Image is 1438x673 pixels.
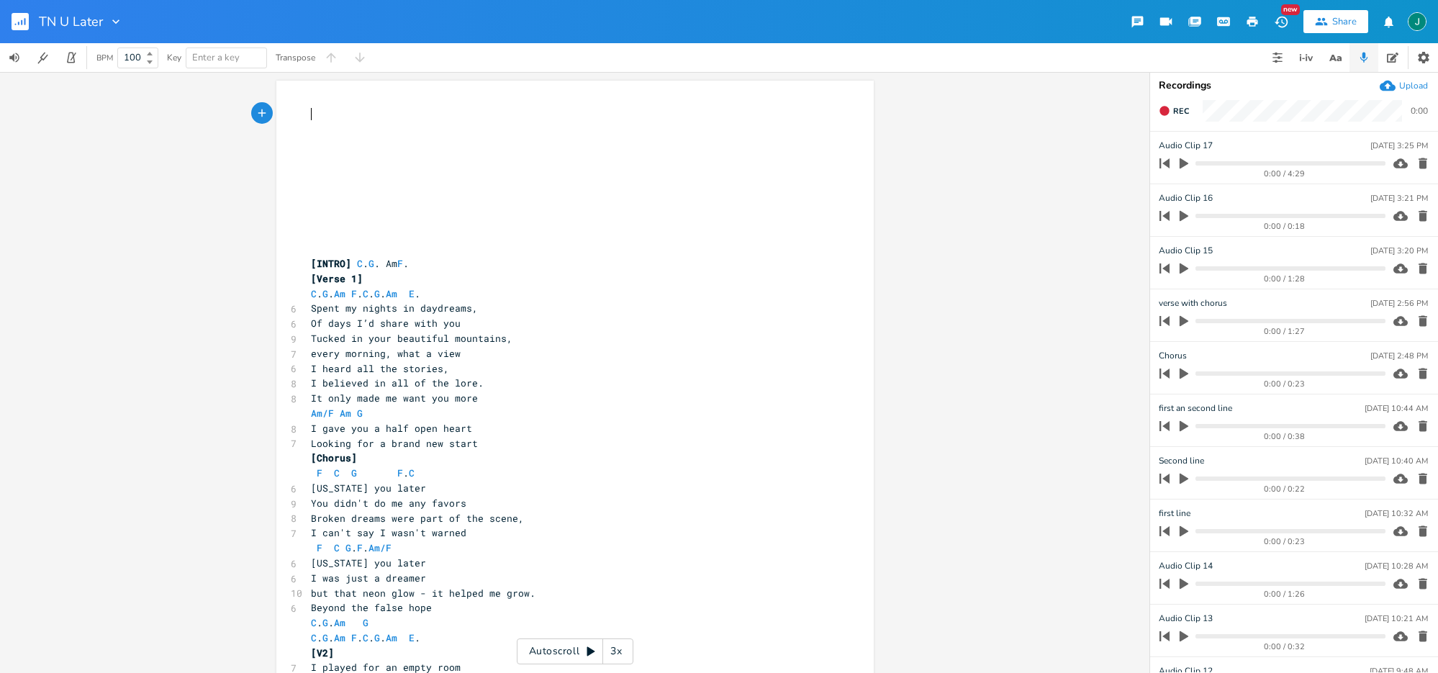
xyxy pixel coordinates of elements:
span: F [317,466,322,479]
span: Am/F [368,541,392,554]
span: Am [334,616,345,629]
div: [DATE] 3:21 PM [1370,194,1428,202]
span: TN U Later [39,15,103,28]
div: 0:00 / 0:22 [1184,485,1385,493]
span: F [357,541,363,554]
span: G [357,407,363,420]
span: [US_STATE] you later [311,482,426,494]
div: Upload [1399,80,1428,91]
span: . . Am . [311,257,409,270]
span: Enter a key [192,51,240,64]
span: Looking for a brand new start [311,437,478,450]
div: 0:00 / 4:29 [1184,170,1385,178]
span: . . [311,616,368,629]
span: C [363,287,368,300]
div: Autoscroll [517,638,633,664]
span: [Chorus] [311,451,357,464]
span: [Verse 1] [311,272,363,285]
span: Audio Clip 13 [1159,612,1213,625]
span: first an second line [1159,402,1232,415]
span: . [311,466,415,479]
button: Rec [1153,99,1195,122]
div: 0:00 / 0:32 [1184,643,1385,651]
span: . . . . . . [311,287,420,300]
span: Audio Clip 14 [1159,559,1213,573]
span: every morning, what a view [311,347,461,360]
span: verse with chorus [1159,297,1227,310]
div: 0:00 / 1:27 [1184,328,1385,335]
span: Audio Clip 17 [1159,139,1213,153]
div: 0:00 / 1:26 [1184,590,1385,598]
div: Transpose [276,53,315,62]
span: Chorus [1159,349,1187,363]
span: . . . . . . [311,631,420,644]
span: Of days I’d share with you [311,317,461,330]
span: Am [386,631,397,644]
span: F [397,466,403,479]
span: You didn't do me any favors [311,497,466,510]
span: C [334,541,340,554]
button: Upload [1380,78,1428,94]
span: C [334,466,340,479]
div: Recordings [1159,81,1429,91]
div: [DATE] 10:32 AM [1365,510,1428,518]
span: C [357,257,363,270]
div: Key [167,53,181,62]
span: G [345,541,351,554]
span: G [322,616,328,629]
span: Spent my nights in daydreams, [311,302,478,315]
span: F [351,287,357,300]
span: I heard all the stories, [311,362,449,375]
div: 3x [603,638,629,664]
div: [DATE] 10:40 AM [1365,457,1428,465]
div: 0:00 / 1:28 [1184,275,1385,283]
div: [DATE] 2:48 PM [1370,352,1428,360]
div: 0:00 [1411,107,1428,115]
button: Share [1303,10,1368,33]
div: 0:00 / 0:18 [1184,222,1385,230]
span: Broken dreams were part of the scene, [311,512,524,525]
span: Tucked in your beautiful mountains, [311,332,512,345]
span: G [374,631,380,644]
div: [DATE] 10:21 AM [1365,615,1428,623]
span: G [368,257,374,270]
span: G [374,287,380,300]
span: I gave you a half open heart [311,422,472,435]
div: 0:00 / 0:23 [1184,538,1385,546]
span: G [322,631,328,644]
span: Am/F [311,407,334,420]
div: [DATE] 2:56 PM [1370,299,1428,307]
span: F [397,257,403,270]
div: [DATE] 3:20 PM [1370,247,1428,255]
span: E [409,631,415,644]
span: [V2] [311,646,334,659]
span: C [311,631,317,644]
span: C [311,287,317,300]
span: C [363,631,368,644]
div: New [1281,4,1300,15]
span: G [351,466,357,479]
div: 0:00 / 0:38 [1184,433,1385,441]
div: [DATE] 10:28 AM [1365,562,1428,570]
span: E [409,287,415,300]
div: 0:00 / 0:23 [1184,380,1385,388]
span: Rec [1173,106,1189,117]
span: C [409,466,415,479]
div: Share [1332,15,1357,28]
span: Am [334,287,345,300]
span: . . [311,541,392,554]
span: Am [334,631,345,644]
span: F [317,541,322,554]
span: Audio Clip 16 [1159,191,1213,205]
div: BPM [96,54,113,62]
span: I believed in all of the lore. [311,376,484,389]
span: F [351,631,357,644]
span: It only made me want you more [311,392,478,405]
img: Jim Rudolf [1408,12,1426,31]
span: [US_STATE] you later [311,556,426,569]
button: New [1267,9,1295,35]
span: I can't say I wasn't warned [311,526,466,539]
span: I was just a dreamer [311,572,426,584]
div: [DATE] 10:44 AM [1365,405,1428,412]
span: Second line [1159,454,1204,468]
